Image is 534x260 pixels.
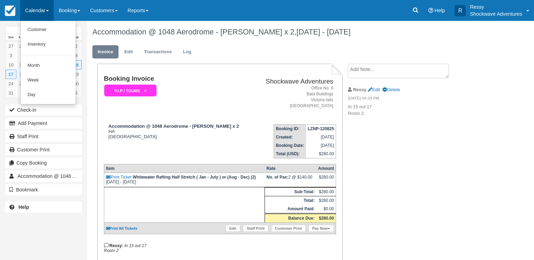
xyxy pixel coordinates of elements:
[71,34,82,41] th: Sat
[16,34,27,41] th: Mon
[21,58,76,73] a: Month
[71,79,82,88] a: 30
[274,133,306,141] th: Created:
[71,60,82,70] a: 16
[265,205,316,214] th: Amount Paid:
[265,164,316,173] th: Rate
[18,204,29,210] b: Help
[104,85,157,97] em: V.I.P / TOURS
[104,124,254,139] div: HA [GEOGRAPHIC_DATA]
[108,124,239,129] strong: Accommodation @ 1048 Aerodrome - [PERSON_NAME] x 2
[104,75,254,82] h1: Booking Invoice
[21,88,76,102] a: Day
[71,88,82,98] a: 6
[6,51,16,60] a: 3
[139,45,177,59] a: Transactions
[470,10,522,17] p: Shockwave Adventures
[5,144,82,155] a: Customer Print
[119,45,138,59] a: Edit
[368,87,380,92] a: Edit
[16,70,27,79] a: 18
[16,79,27,88] a: 25
[353,87,366,92] strong: Ressy
[5,118,82,129] button: Add Payment
[5,184,82,195] button: Bookmark
[178,45,197,59] a: Log
[6,41,16,51] a: 27
[265,214,316,223] th: Balance Due:
[308,126,334,131] strong: LZNP-120825
[316,196,336,205] td: $280.00
[6,60,16,70] a: 10
[306,150,336,158] td: $280.00
[265,188,316,196] th: Sub-Total:
[382,87,400,92] a: Delete
[20,21,76,104] ul: Calendar
[17,173,148,179] span: Accommodation @ 1048 Aerodrome - [PERSON_NAME] x 2
[308,225,334,232] a: Pay Now
[21,37,76,52] a: Inventory
[316,188,336,196] td: $280.00
[6,88,16,98] a: 31
[5,6,15,16] img: checkfront-main-nav-mini-logo.png
[6,34,16,41] th: Sun
[5,171,82,182] a: Accommodation @ 1048 Aerodrome - [PERSON_NAME] x 2
[92,28,482,36] h1: Accommodation @ 1048 Aerodrome - [PERSON_NAME] x 2,
[6,70,16,79] a: 17
[319,216,334,221] strong: $280.00
[5,104,82,116] button: Check-in
[16,41,27,51] a: 28
[71,41,82,51] a: 2
[21,23,76,37] a: Customer
[428,8,433,13] i: Help
[16,88,27,98] a: 1
[265,173,316,187] td: 2 @ $140.00
[104,243,146,253] em: In 15 out 17 Room 2
[435,8,445,13] span: Help
[243,225,268,232] a: Staff Print
[104,173,265,187] td: [DATE] - [DATE]
[455,5,466,16] div: R
[348,95,465,103] em: [DATE] 04:29 PM
[274,125,306,133] th: Booking ID:
[106,175,131,180] a: Print Ticket
[5,131,82,142] a: Staff Print
[106,226,137,230] a: Print All Tickets
[348,104,465,117] p: In 15 out 17 Room 2
[16,60,27,70] a: 11
[271,225,306,232] a: Customer Print
[318,175,334,185] div: $280.00
[6,79,16,88] a: 24
[92,45,119,59] a: Invoice
[267,175,289,180] strong: No. of Pax
[16,51,27,60] a: 4
[274,150,306,158] th: Total (USD):
[306,133,336,141] td: [DATE]
[274,141,306,150] th: Booking Date:
[104,243,123,248] strong: Ressy:
[265,196,316,205] th: Total:
[226,225,240,232] a: Edit
[306,141,336,150] td: [DATE]
[316,164,336,173] th: Amount
[470,3,522,10] p: Ressy
[5,157,82,168] button: Copy Booking
[104,84,154,97] a: V.I.P / TOURS
[133,175,256,180] strong: Whitewater Rafting Half Stretch ( Jan - July ) or (Aug - Dec) (2)
[316,205,336,214] td: $0.00
[257,85,333,109] address: Office No. 6 Bata Buildings Victoria falls [GEOGRAPHIC_DATA]
[104,164,265,173] th: Item
[5,202,82,213] a: Help
[71,51,82,60] a: 9
[297,27,351,36] span: [DATE] - [DATE]
[257,78,333,85] h2: Shockwave Adventures
[21,73,76,88] a: Week
[71,70,82,79] a: 23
